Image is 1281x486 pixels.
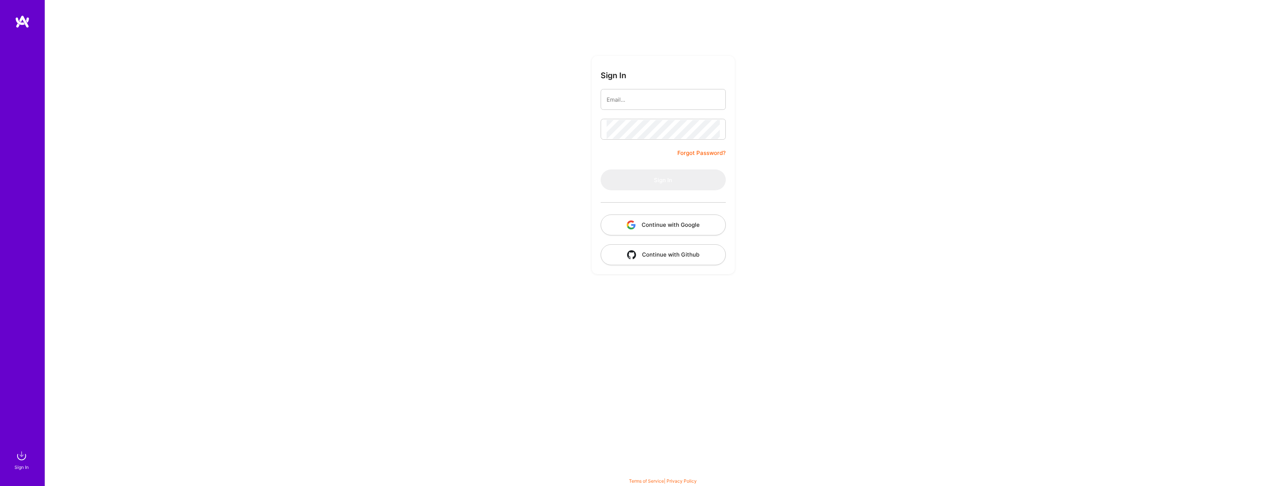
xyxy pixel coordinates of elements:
button: Continue with Github [601,244,726,265]
button: Sign In [601,169,726,190]
img: logo [15,15,30,28]
a: Privacy Policy [667,478,697,484]
img: icon [627,250,636,259]
input: Email... [607,90,720,109]
a: Forgot Password? [677,149,726,158]
a: sign inSign In [16,448,29,471]
img: icon [627,220,636,229]
span: | [629,478,697,484]
div: Sign In [15,463,29,471]
button: Continue with Google [601,215,726,235]
a: Terms of Service [629,478,664,484]
div: © 2025 ATeams Inc., All rights reserved. [45,464,1281,482]
img: sign in [14,448,29,463]
h3: Sign In [601,71,626,80]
